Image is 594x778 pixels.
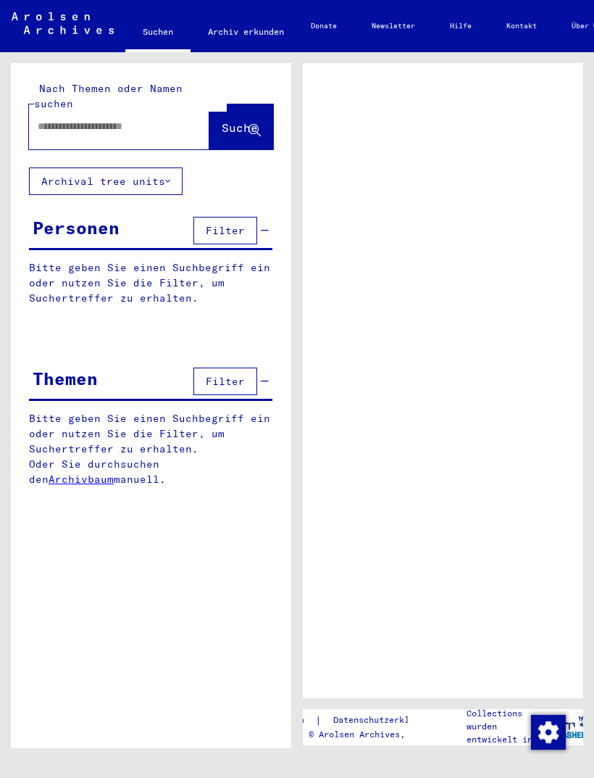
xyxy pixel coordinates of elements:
[293,9,354,44] a: Donate
[29,167,183,195] button: Archival tree units
[193,368,257,395] button: Filter
[258,713,452,728] div: |
[222,120,258,135] span: Suche
[33,215,120,241] div: Personen
[191,15,301,49] a: Archiv erkunden
[193,217,257,244] button: Filter
[354,9,432,44] a: Newsletter
[206,224,245,237] span: Filter
[467,720,548,772] p: wurden entwickelt in Partnerschaft mit
[322,713,452,728] a: Datenschutzerklärung
[539,708,593,745] img: yv_logo.png
[29,260,272,306] p: Bitte geben Sie einen Suchbegriff ein oder nutzen Sie die Filter, um Suchertreffer zu erhalten.
[489,9,554,44] a: Kontakt
[34,82,183,110] mat-label: Nach Themen oder Namen suchen
[49,473,114,486] a: Archivbaum
[12,12,114,34] img: Arolsen_neg.svg
[209,104,273,149] button: Suche
[531,715,566,750] img: Zustimmung ändern
[258,728,452,741] p: Copyright © Arolsen Archives, 2021
[29,411,273,487] p: Bitte geben Sie einen Suchbegriff ein oder nutzen Sie die Filter, um Suchertreffer zu erhalten. O...
[125,15,191,52] a: Suchen
[206,375,245,388] span: Filter
[33,365,98,392] div: Themen
[432,9,489,44] a: Hilfe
